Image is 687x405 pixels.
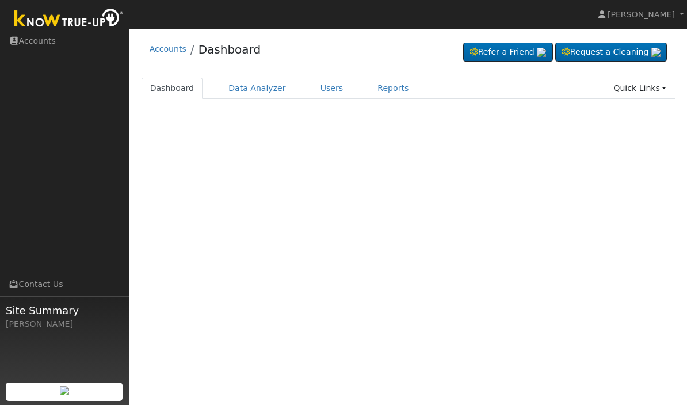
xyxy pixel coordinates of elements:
span: Site Summary [6,303,123,318]
a: Dashboard [199,43,261,56]
img: retrieve [60,386,69,395]
img: Know True-Up [9,6,129,32]
a: Users [312,78,352,99]
a: Reports [369,78,417,99]
img: retrieve [537,48,546,57]
a: Data Analyzer [220,78,295,99]
span: [PERSON_NAME] [608,10,675,19]
a: Refer a Friend [463,43,553,62]
img: retrieve [651,48,661,57]
a: Accounts [150,44,186,54]
a: Request a Cleaning [555,43,667,62]
a: Quick Links [605,78,675,99]
a: Dashboard [142,78,203,99]
div: [PERSON_NAME] [6,318,123,330]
